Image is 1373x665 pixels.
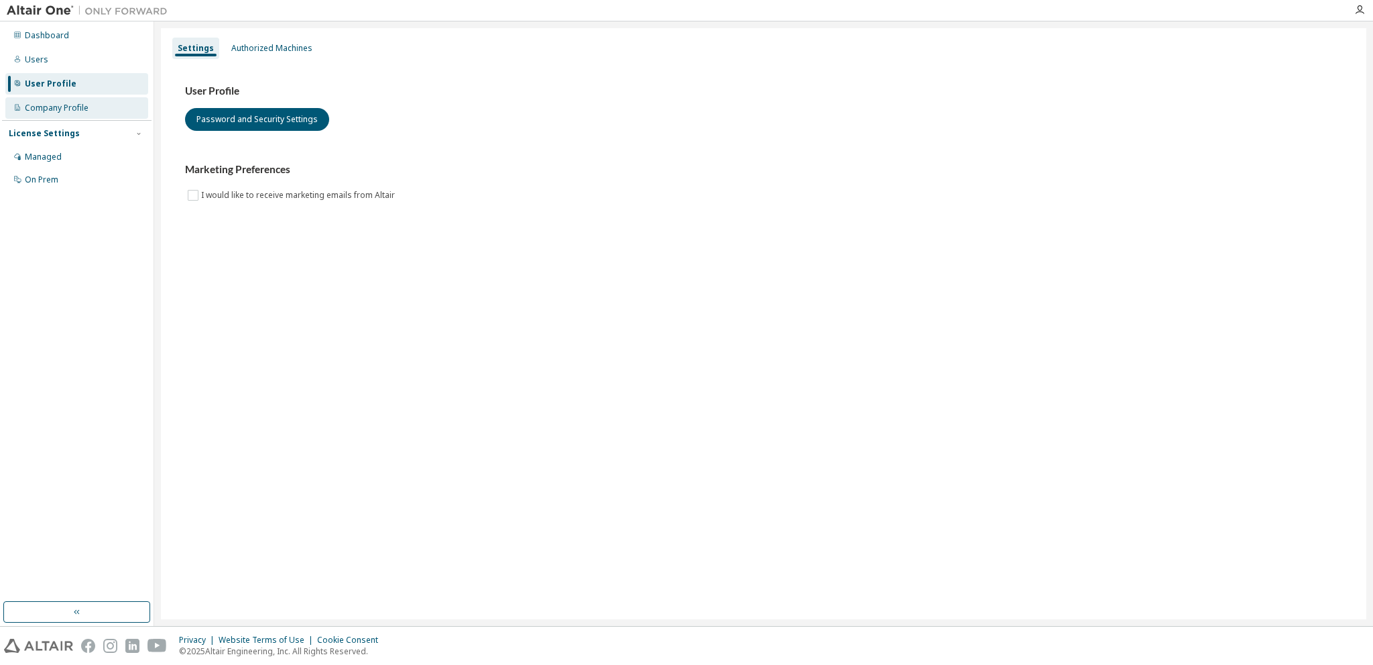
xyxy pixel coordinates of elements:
div: Dashboard [25,30,69,41]
div: Users [25,54,48,65]
img: instagram.svg [103,639,117,653]
div: Managed [25,152,62,162]
div: Settings [178,43,214,54]
div: On Prem [25,174,58,185]
div: Website Terms of Use [219,635,317,646]
img: altair_logo.svg [4,639,73,653]
h3: Marketing Preferences [185,163,1342,176]
img: linkedin.svg [125,639,139,653]
p: © 2025 Altair Engineering, Inc. All Rights Reserved. [179,646,386,657]
img: Altair One [7,4,174,17]
div: Privacy [179,635,219,646]
div: License Settings [9,128,80,139]
button: Password and Security Settings [185,108,329,131]
div: Company Profile [25,103,88,113]
div: Authorized Machines [231,43,312,54]
label: I would like to receive marketing emails from Altair [201,187,398,203]
div: User Profile [25,79,76,89]
img: facebook.svg [81,639,95,653]
h3: User Profile [185,85,1342,98]
div: Cookie Consent [317,635,386,646]
img: youtube.svg [147,639,167,653]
